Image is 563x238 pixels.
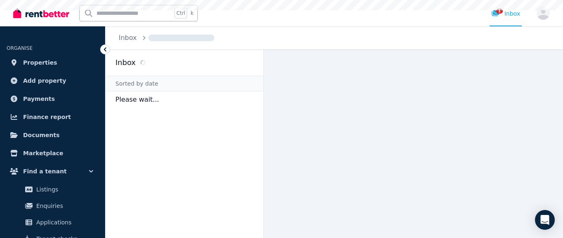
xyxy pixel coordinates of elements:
span: Documents [23,130,60,140]
div: Sorted by date [106,76,263,91]
div: Open Intercom Messenger [535,210,555,230]
div: Inbox [491,9,520,18]
a: Listings [10,181,95,198]
a: Properties [7,54,99,71]
span: Applications [36,217,92,227]
span: Enquiries [36,201,92,211]
a: Applications [10,214,95,231]
span: Finance report [23,112,71,122]
span: Find a tenant [23,166,67,176]
a: Documents [7,127,99,143]
span: Ctrl [174,8,187,19]
p: Please wait... [106,91,263,108]
a: Inbox [119,34,137,42]
a: Finance report [7,109,99,125]
span: Marketplace [23,148,63,158]
a: Marketplace [7,145,99,161]
img: RentBetter [13,7,69,19]
span: k [190,10,193,16]
span: Add property [23,76,66,86]
span: Payments [23,94,55,104]
a: Payments [7,91,99,107]
h2: Inbox [115,57,136,68]
span: Listings [36,184,92,194]
span: Properties [23,58,57,68]
span: 1 [496,9,503,14]
nav: Breadcrumb [106,26,224,49]
a: Add property [7,72,99,89]
a: Enquiries [10,198,95,214]
span: ORGANISE [7,45,33,51]
button: Find a tenant [7,163,99,180]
